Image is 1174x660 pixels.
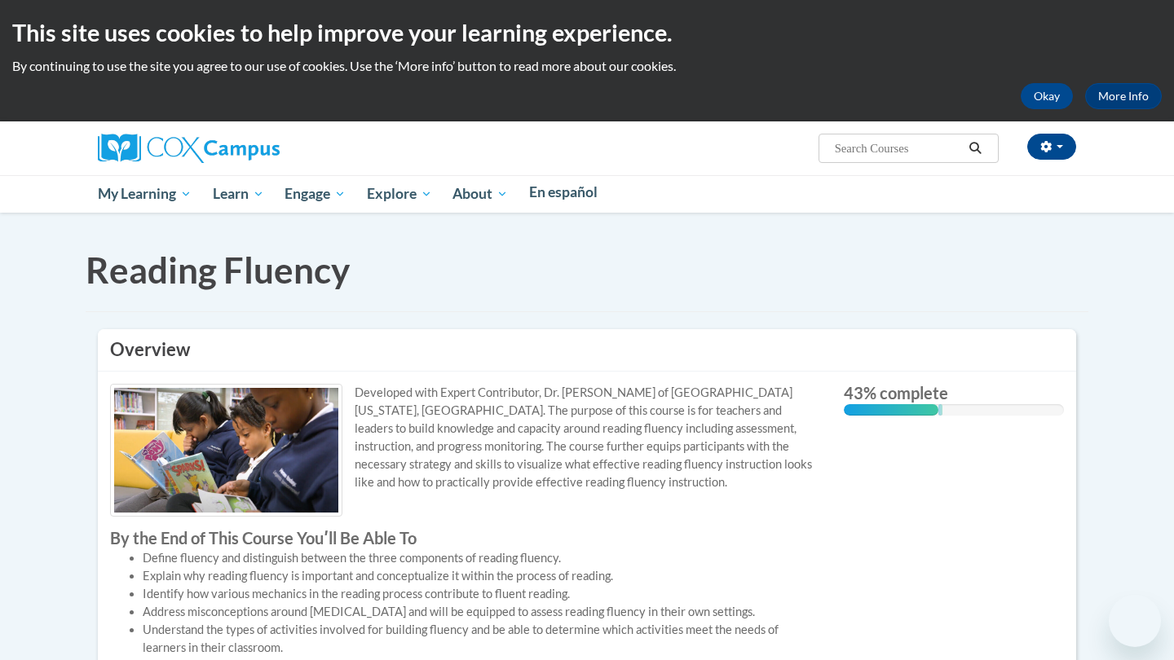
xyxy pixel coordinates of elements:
[1027,134,1076,160] button: Account Settings
[1085,83,1162,109] a: More Info
[110,384,342,517] img: Course logo image
[143,621,819,657] li: Understand the types of activities involved for building fluency and be able to determine which a...
[519,175,608,209] a: En español
[143,603,819,621] li: Address misconceptions around [MEDICAL_DATA] and will be equipped to assess reading fluency in th...
[98,184,192,204] span: My Learning
[274,175,356,213] a: Engage
[110,384,819,491] p: Developed with Expert Contributor, Dr. [PERSON_NAME] of [GEOGRAPHIC_DATA][US_STATE], [GEOGRAPHIC_...
[833,139,964,158] input: Search Courses
[452,184,508,204] span: About
[98,140,280,154] a: Cox Campus
[285,184,346,204] span: Engage
[964,139,988,158] button: Search
[12,16,1162,49] h2: This site uses cookies to help improve your learning experience.
[844,384,1064,402] label: 43% complete
[143,567,819,585] li: Explain why reading fluency is important and conceptualize it within the process of reading.
[969,143,983,155] i: 
[87,175,202,213] a: My Learning
[73,175,1101,213] div: Main menu
[938,404,942,416] div: 0.001%
[110,529,819,547] label: By the End of This Course Youʹll Be Able To
[529,183,598,200] span: En español
[143,585,819,603] li: Identify how various mechanics in the reading process contribute to fluent reading.
[213,184,264,204] span: Learn
[12,57,1162,75] p: By continuing to use the site you agree to our use of cookies. Use the ‘More info’ button to read...
[1021,83,1073,109] button: Okay
[367,184,432,204] span: Explore
[143,549,819,567] li: Define fluency and distinguish between the three components of reading fluency.
[202,175,275,213] a: Learn
[844,404,938,416] div: 43% complete
[1109,595,1161,647] iframe: Button to launch messaging window
[98,134,280,163] img: Cox Campus
[443,175,519,213] a: About
[110,337,1064,363] h3: Overview
[356,175,443,213] a: Explore
[86,249,350,291] span: Reading Fluency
